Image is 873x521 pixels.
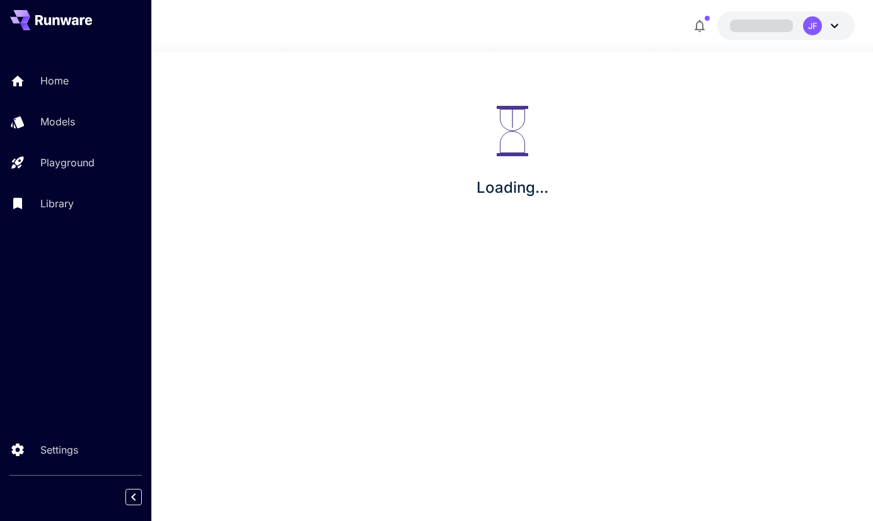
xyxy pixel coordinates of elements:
[40,442,78,457] p: Settings
[135,486,151,508] div: Collapse sidebar
[40,114,75,129] p: Models
[803,16,822,35] div: JF
[125,489,142,505] button: Collapse sidebar
[717,11,855,40] button: JF
[40,196,74,211] p: Library
[40,155,95,170] p: Playground
[40,73,69,88] p: Home
[477,176,548,199] p: Loading...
